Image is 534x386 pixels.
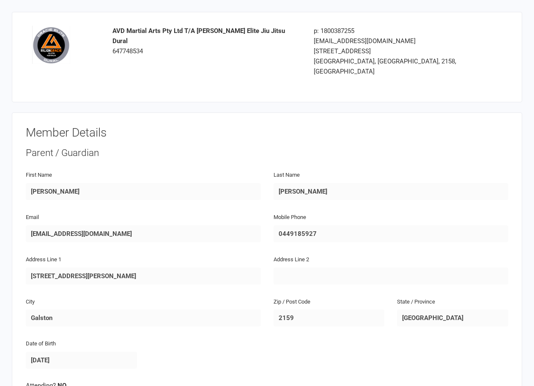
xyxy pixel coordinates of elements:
label: Email [26,213,39,222]
label: State / Province [397,298,435,307]
label: Mobile Phone [274,213,306,222]
div: p: 1800387255 [314,26,462,36]
label: Last Name [274,171,300,180]
div: Parent / Guardian [26,146,508,160]
strong: AVD Martial Arts Pty Ltd T/A [PERSON_NAME] Elite Jiu Jitsu Dural [112,27,285,45]
div: [GEOGRAPHIC_DATA], [GEOGRAPHIC_DATA], 2158, [GEOGRAPHIC_DATA] [314,56,462,77]
label: First Name [26,171,52,180]
div: 647748534 [112,26,301,56]
div: [EMAIL_ADDRESS][DOMAIN_NAME] [314,36,462,46]
label: Address Line 1 [26,255,61,264]
label: Zip / Post Code [274,298,310,307]
h3: Member Details [26,126,508,140]
div: [STREET_ADDRESS] [314,46,462,56]
label: Date of Birth [26,339,56,348]
img: 4ac8c5f5-42a9-4c23-917a-e6e20e2754b2.png [32,26,70,64]
label: City [26,298,35,307]
label: Address Line 2 [274,255,309,264]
